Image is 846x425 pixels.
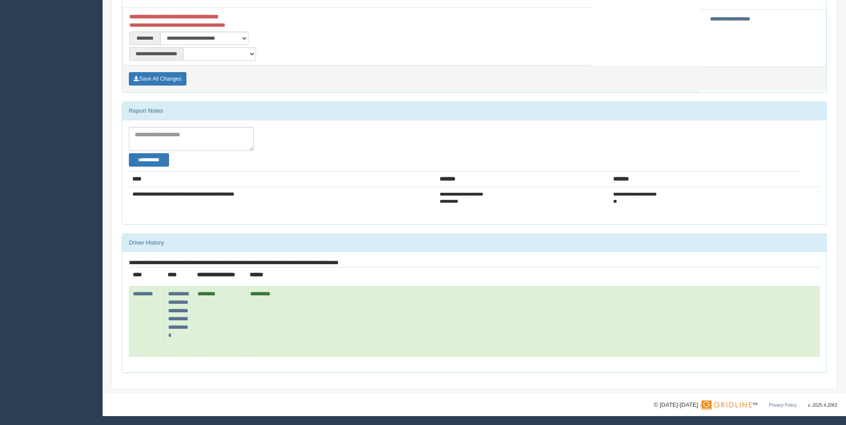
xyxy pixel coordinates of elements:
button: Save [129,72,186,86]
button: Change Filter Options [129,153,169,167]
div: Driver History [122,234,826,252]
a: Privacy Policy [769,403,796,408]
div: © [DATE]-[DATE] - ™ [654,400,837,410]
img: Gridline [702,400,752,409]
span: v. 2025.4.2063 [808,403,837,408]
div: Report Notes [122,102,826,120]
